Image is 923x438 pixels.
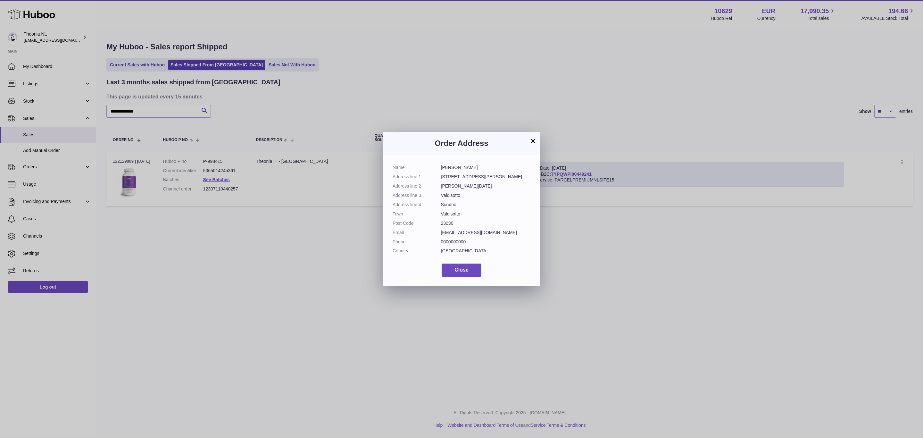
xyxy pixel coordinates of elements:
dt: Address line 2 [393,183,441,189]
dt: Country [393,248,441,254]
dd: Valdisotto [441,211,531,217]
dt: Name [393,164,441,171]
dd: [PERSON_NAME] [441,164,531,171]
dd: [PERSON_NAME][DATE] [441,183,531,189]
dt: Town [393,211,441,217]
button: × [529,137,537,145]
dt: Email [393,230,441,236]
dt: Phone [393,239,441,245]
dd: [GEOGRAPHIC_DATA] [441,248,531,254]
span: Close [454,267,469,273]
dd: Valdisotto [441,192,531,198]
h3: Order Address [393,138,530,148]
dt: Address line 3 [393,192,441,198]
dt: Address line 1 [393,174,441,180]
dd: [STREET_ADDRESS][PERSON_NAME] [441,174,531,180]
button: Close [442,264,481,277]
dd: [EMAIL_ADDRESS][DOMAIN_NAME] [441,230,531,236]
dd: 23030 [441,220,531,226]
dd: 0000000000 [441,239,531,245]
dt: Post Code [393,220,441,226]
dt: Address line 4 [393,202,441,208]
dd: Sondrio [441,202,531,208]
